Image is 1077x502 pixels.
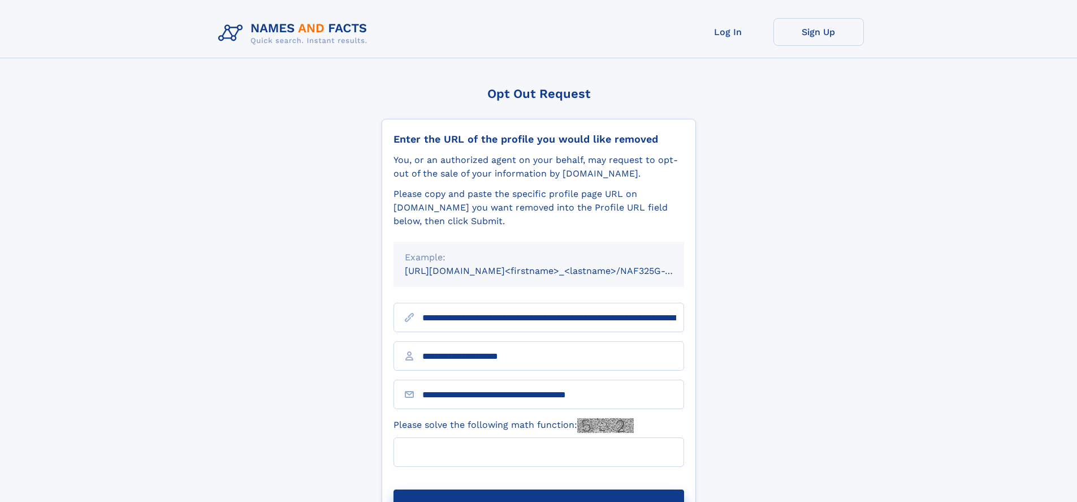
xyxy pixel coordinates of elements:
div: Example: [405,251,673,264]
div: Enter the URL of the profile you would like removed [393,133,684,145]
img: Logo Names and Facts [214,18,377,49]
div: Please copy and paste the specific profile page URL on [DOMAIN_NAME] you want removed into the Pr... [393,187,684,228]
div: Opt Out Request [382,87,696,101]
a: Log In [683,18,773,46]
a: Sign Up [773,18,864,46]
div: You, or an authorized agent on your behalf, may request to opt-out of the sale of your informatio... [393,153,684,181]
label: Please solve the following math function: [393,418,634,433]
small: [URL][DOMAIN_NAME]<firstname>_<lastname>/NAF325G-xxxxxxxx [405,265,706,276]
